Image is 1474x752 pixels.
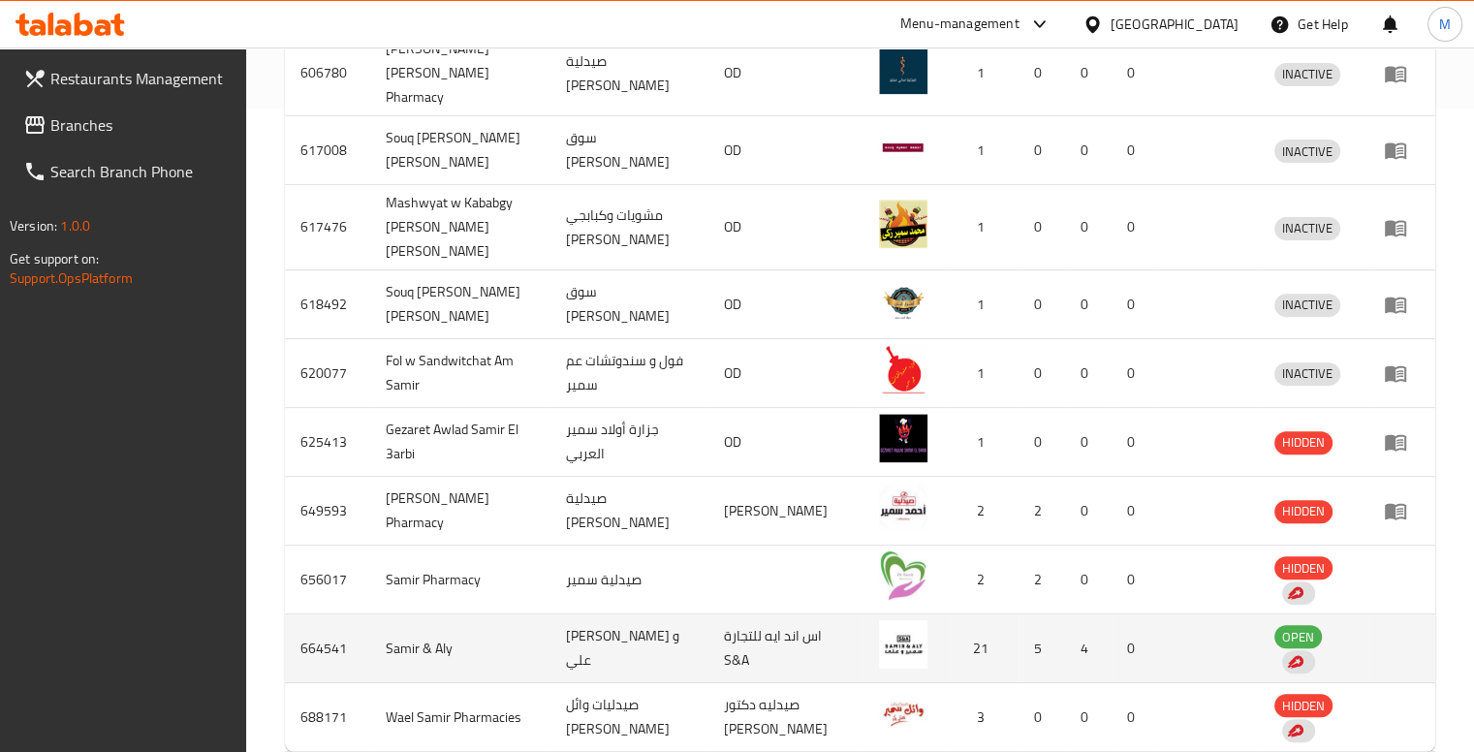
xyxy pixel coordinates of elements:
[1274,217,1340,240] div: INACTIVE
[370,339,550,408] td: Fol w Sandwitchat Am Samir
[1065,477,1112,546] td: 0
[285,270,370,339] td: 618492
[708,408,863,477] td: OD
[370,185,550,270] td: Mashwyat w Kababgy [PERSON_NAME] [PERSON_NAME]
[951,185,1019,270] td: 1
[1112,185,1158,270] td: 0
[285,31,370,116] td: 606780
[951,477,1019,546] td: 2
[951,546,1019,614] td: 2
[1274,294,1340,317] div: INACTIVE
[10,246,99,271] span: Get support on:
[1384,499,1420,522] div: Menu
[1019,31,1065,116] td: 0
[60,213,90,238] span: 1.0.0
[370,31,550,116] td: [PERSON_NAME] [PERSON_NAME] Pharmacy
[879,276,927,325] img: Souq Ayman Samir
[370,614,550,683] td: Samir & Aly
[1286,722,1303,739] img: delivery hero logo
[1274,141,1340,163] span: INACTIVE
[370,546,550,614] td: Samir Pharmacy
[1286,584,1303,602] img: delivery hero logo
[1019,185,1065,270] td: 0
[370,408,550,477] td: Gezaret Awlad Samir El 3arbi
[879,620,927,669] img: Samir & Aly
[1112,339,1158,408] td: 0
[1274,294,1340,316] span: INACTIVE
[370,270,550,339] td: Souq [PERSON_NAME] [PERSON_NAME]
[1019,408,1065,477] td: 0
[1019,270,1065,339] td: 0
[951,31,1019,116] td: 1
[1112,408,1158,477] td: 0
[8,55,246,102] a: Restaurants Management
[1274,362,1340,385] span: INACTIVE
[370,477,550,546] td: [PERSON_NAME] Pharmacy
[1112,477,1158,546] td: 0
[285,683,370,752] td: 688171
[879,345,927,393] img: Fol w Sandwitchat Am Samir
[1112,614,1158,683] td: 0
[1065,185,1112,270] td: 0
[951,116,1019,185] td: 1
[1384,62,1420,85] div: Menu
[1282,581,1315,605] div: Indicates that the vendor menu management has been moved to DH Catalog service
[1019,339,1065,408] td: 0
[285,546,370,614] td: 656017
[708,614,863,683] td: اس اند ايه للتجارة S&A
[951,683,1019,752] td: 3
[708,477,863,546] td: [PERSON_NAME]
[285,477,370,546] td: 649593
[285,614,370,683] td: 664541
[1274,626,1322,648] span: OPEN
[1065,270,1112,339] td: 0
[1274,625,1322,648] div: OPEN
[1019,477,1065,546] td: 2
[550,270,708,339] td: سوق [PERSON_NAME]
[951,408,1019,477] td: 1
[285,408,370,477] td: 625413
[1274,695,1333,717] span: HIDDEN
[1274,500,1333,523] div: HIDDEN
[879,414,927,462] img: Gezaret Awlad Samir El 3arbi
[900,13,1019,36] div: Menu-management
[550,546,708,614] td: صيدلية سمير
[50,160,231,183] span: Search Branch Phone
[1274,217,1340,239] span: INACTIVE
[10,213,57,238] span: Version:
[951,614,1019,683] td: 21
[708,31,863,116] td: OD
[879,483,927,531] img: Ahmed Samir Pharmacy
[1274,63,1340,85] span: INACTIVE
[285,116,370,185] td: 617008
[1019,116,1065,185] td: 0
[1112,683,1158,752] td: 0
[1274,500,1333,522] span: HIDDEN
[1384,139,1420,162] div: Menu
[1019,683,1065,752] td: 0
[1112,31,1158,116] td: 0
[1019,614,1065,683] td: 5
[1274,362,1340,386] div: INACTIVE
[8,102,246,148] a: Branches
[1274,556,1333,580] div: HIDDEN
[1019,546,1065,614] td: 2
[951,270,1019,339] td: 1
[550,683,708,752] td: صيدليات وائل [PERSON_NAME]
[1112,116,1158,185] td: 0
[1065,116,1112,185] td: 0
[1274,431,1333,454] div: HIDDEN
[879,689,927,737] img: Wael Samir Pharmacies
[1065,339,1112,408] td: 0
[1384,430,1420,454] div: Menu
[10,266,133,291] a: Support.OpsPlatform
[879,122,927,171] img: Souq Ayman Samir
[1384,216,1420,239] div: Menu
[285,339,370,408] td: 620077
[1065,546,1112,614] td: 0
[1274,431,1333,454] span: HIDDEN
[708,185,863,270] td: OD
[50,67,231,90] span: Restaurants Management
[1439,14,1451,35] span: M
